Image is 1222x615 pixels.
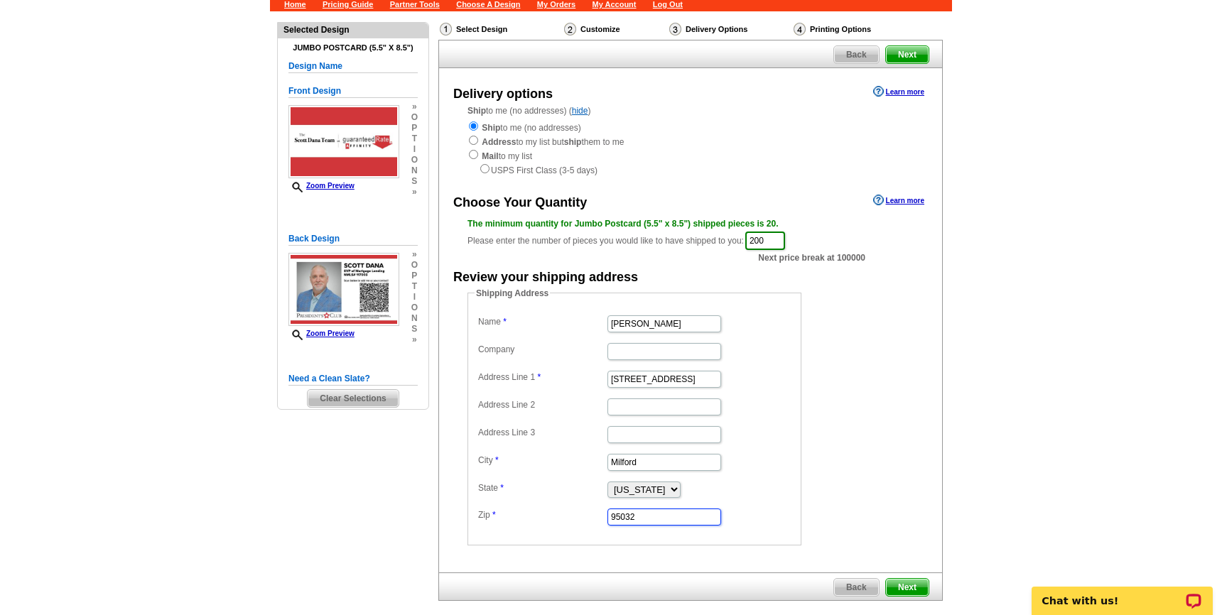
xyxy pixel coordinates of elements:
strong: Ship [467,106,486,116]
span: » [411,334,418,345]
div: Select Design [438,22,563,40]
img: Select Design [440,23,452,36]
span: » [411,187,418,197]
legend: Shipping Address [475,287,550,300]
div: to me (no addresses) ( ) [439,104,942,177]
img: small-thumb.jpg [288,105,399,178]
h5: Front Design [288,85,418,98]
h5: Need a Clean Slate? [288,372,418,386]
div: Delivery Options [668,22,792,40]
strong: ship [564,137,582,147]
h5: Design Name [288,60,418,73]
span: Next [886,579,929,596]
a: Back [833,578,880,597]
img: small-thumb.jpg [288,253,399,326]
label: Address Line 3 [478,426,606,439]
div: Printing Options [792,22,919,36]
a: Back [833,45,880,64]
div: The minimum quantity for Jumbo Postcard (5.5" x 8.5") shipped pieces is 20. [467,217,914,230]
span: s [411,176,418,187]
div: Review your shipping address [453,268,638,287]
span: » [411,102,418,112]
a: hide [572,106,588,116]
span: n [411,313,418,324]
a: Learn more [873,195,924,206]
span: s [411,324,418,334]
h4: Jumbo Postcard (5.5" x 8.5") [288,43,418,53]
span: n [411,165,418,176]
strong: Ship [482,123,500,133]
div: Selected Design [278,23,428,36]
span: o [411,303,418,313]
iframe: LiveChat chat widget [1022,570,1222,615]
div: Delivery options [453,85,553,104]
div: Please enter the number of pieces you would like to have shipped to you: [467,217,914,251]
div: USPS First Class (3-5 days) [467,163,914,177]
img: Delivery Options [669,23,681,36]
span: p [411,271,418,281]
span: Next price break at 100000 [758,251,865,264]
span: Back [834,46,879,63]
span: Clear Selections [308,390,398,407]
img: Printing Options & Summary [794,23,806,36]
span: t [411,281,418,292]
span: o [411,155,418,165]
label: Address Line 1 [478,371,606,383]
div: Choose Your Quantity [453,193,587,212]
label: Name [478,315,606,328]
strong: Address [482,137,516,147]
span: o [411,260,418,271]
span: i [411,144,418,155]
strong: Mail [482,151,498,161]
div: to me (no addresses) to my list but them to me to my list [467,120,914,177]
a: Learn more [873,86,924,97]
label: Address Line 2 [478,398,606,411]
label: Company [478,343,606,356]
span: i [411,292,418,303]
div: Customize [563,22,668,36]
h5: Back Design [288,232,418,246]
a: Zoom Preview [288,330,355,337]
label: City [478,454,606,467]
img: Customize [564,23,576,36]
span: o [411,112,418,123]
a: Zoom Preview [288,182,355,190]
label: Zip [478,508,606,521]
span: Next [886,46,929,63]
span: t [411,134,418,144]
span: Back [834,579,879,596]
label: State [478,481,606,494]
span: p [411,123,418,134]
span: » [411,249,418,260]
